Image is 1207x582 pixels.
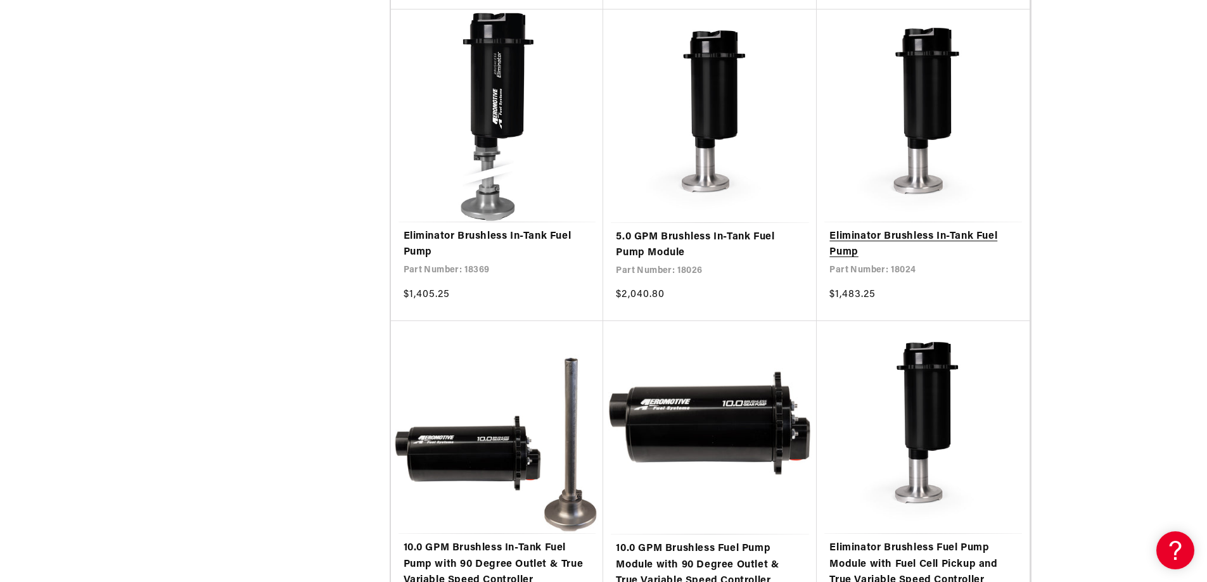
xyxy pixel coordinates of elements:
a: Eliminator Brushless In-Tank Fuel Pump [404,229,591,261]
a: Eliminator Brushless In-Tank Fuel Pump [829,229,1017,261]
a: 5.0 GPM Brushless In-Tank Fuel Pump Module [616,229,804,262]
